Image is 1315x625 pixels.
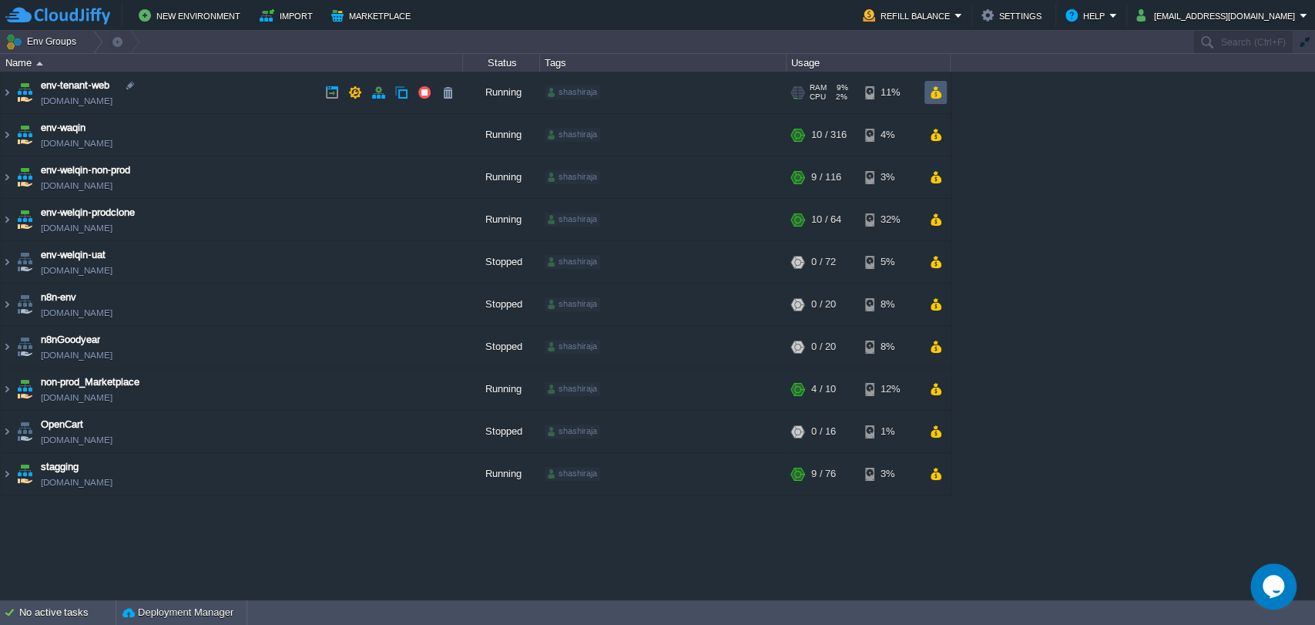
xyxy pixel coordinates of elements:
[545,340,600,354] div: shashiraja
[14,368,35,410] img: AMDAwAAAACH5BAEAAAAALAAAAAABAAEAAAICRAEAOw==
[464,54,539,72] div: Status
[865,284,915,325] div: 8%
[811,411,836,452] div: 0 / 16
[810,92,826,102] span: CPU
[811,453,836,495] div: 9 / 76
[2,54,462,72] div: Name
[1,156,13,198] img: AMDAwAAAACH5BAEAAAAALAAAAAABAAEAAAICRAEAOw==
[41,205,135,220] a: env-welqin-prodclone
[463,284,540,325] div: Stopped
[1,241,13,283] img: AMDAwAAAACH5BAEAAAAALAAAAAABAAEAAAICRAEAOw==
[19,600,116,625] div: No active tasks
[811,156,841,198] div: 9 / 116
[865,114,915,156] div: 4%
[41,78,109,93] a: env-tenant-web
[463,453,540,495] div: Running
[331,6,415,25] button: Marketplace
[865,72,915,113] div: 11%
[463,199,540,240] div: Running
[865,326,915,368] div: 8%
[545,297,600,311] div: shashiraja
[1,114,13,156] img: AMDAwAAAACH5BAEAAAAALAAAAAABAAEAAAICRAEAOw==
[865,156,915,198] div: 3%
[463,114,540,156] div: Running
[545,128,600,142] div: shashiraja
[14,453,35,495] img: AMDAwAAAACH5BAEAAAAALAAAAAABAAEAAAICRAEAOw==
[41,290,76,305] a: n8n-env
[1,453,13,495] img: AMDAwAAAACH5BAEAAAAALAAAAAABAAEAAAICRAEAOw==
[865,241,915,283] div: 5%
[41,348,112,363] a: [DOMAIN_NAME]
[41,390,112,405] a: [DOMAIN_NAME]
[463,72,540,113] div: Running
[260,6,317,25] button: Import
[139,6,245,25] button: New Environment
[41,178,112,193] a: [DOMAIN_NAME]
[41,459,79,475] a: stagging
[811,241,836,283] div: 0 / 72
[41,305,112,321] a: [DOMAIN_NAME]
[463,368,540,410] div: Running
[865,199,915,240] div: 32%
[41,136,112,151] a: [DOMAIN_NAME]
[1,368,13,410] img: AMDAwAAAACH5BAEAAAAALAAAAAABAAEAAAICRAEAOw==
[41,220,112,236] span: [DOMAIN_NAME]
[545,425,600,439] div: shashiraja
[41,120,86,136] a: env-waqin
[5,6,110,25] img: CloudJiffy
[1250,563,1300,610] iframe: chat widget
[463,326,540,368] div: Stopped
[810,83,827,92] span: RAM
[832,92,847,102] span: 2%
[41,332,100,348] a: n8nGoodyear
[811,326,836,368] div: 0 / 20
[545,86,600,99] div: shashiraja
[14,326,35,368] img: AMDAwAAAACH5BAEAAAAALAAAAAABAAEAAAICRAEAOw==
[14,114,35,156] img: AMDAwAAAACH5BAEAAAAALAAAAAABAAEAAAICRAEAOw==
[1,199,13,240] img: AMDAwAAAACH5BAEAAAAALAAAAAABAAEAAAICRAEAOw==
[787,54,950,72] div: Usage
[41,163,130,178] a: env-welqin-non-prod
[41,263,112,278] a: [DOMAIN_NAME]
[41,375,139,390] a: non-prod_Marketplace
[463,241,540,283] div: Stopped
[1,72,13,113] img: AMDAwAAAACH5BAEAAAAALAAAAAABAAEAAAICRAEAOw==
[41,432,112,448] a: [DOMAIN_NAME]
[865,453,915,495] div: 3%
[811,114,847,156] div: 10 / 316
[41,247,106,263] a: env-welqin-uat
[545,467,600,481] div: shashiraja
[811,368,836,410] div: 4 / 10
[1,411,13,452] img: AMDAwAAAACH5BAEAAAAALAAAAAABAAEAAAICRAEAOw==
[14,72,35,113] img: AMDAwAAAACH5BAEAAAAALAAAAAABAAEAAAICRAEAOw==
[463,156,540,198] div: Running
[811,199,841,240] div: 10 / 64
[14,199,35,240] img: AMDAwAAAACH5BAEAAAAALAAAAAABAAEAAAICRAEAOw==
[545,170,600,184] div: shashiraja
[122,605,233,620] button: Deployment Manager
[14,284,35,325] img: AMDAwAAAACH5BAEAAAAALAAAAAABAAEAAAICRAEAOw==
[545,255,600,269] div: shashiraja
[545,382,600,396] div: shashiraja
[541,54,786,72] div: Tags
[41,417,83,432] a: OpenCart
[1136,6,1300,25] button: [EMAIL_ADDRESS][DOMAIN_NAME]
[14,156,35,198] img: AMDAwAAAACH5BAEAAAAALAAAAAABAAEAAAICRAEAOw==
[833,83,848,92] span: 9%
[811,284,836,325] div: 0 / 20
[1,326,13,368] img: AMDAwAAAACH5BAEAAAAALAAAAAABAAEAAAICRAEAOw==
[41,475,112,490] a: [DOMAIN_NAME]
[41,93,112,109] a: [DOMAIN_NAME]
[36,62,43,66] img: AMDAwAAAACH5BAEAAAAALAAAAAABAAEAAAICRAEAOw==
[545,213,600,227] div: shashiraja
[14,241,35,283] img: AMDAwAAAACH5BAEAAAAALAAAAAABAAEAAAICRAEAOw==
[981,6,1046,25] button: Settings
